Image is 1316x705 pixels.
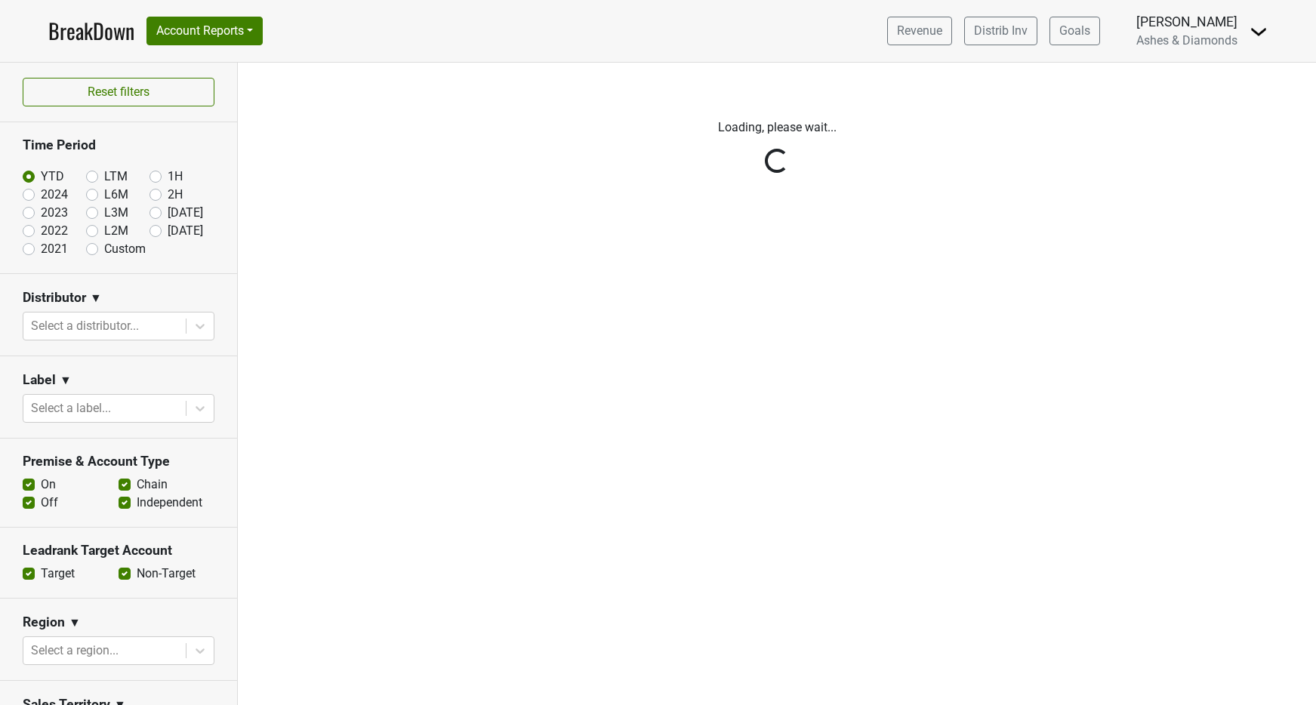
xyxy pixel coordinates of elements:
[1049,17,1100,45] a: Goals
[887,17,952,45] a: Revenue
[1250,23,1268,41] img: Dropdown Menu
[146,17,263,45] button: Account Reports
[1136,12,1237,32] div: [PERSON_NAME]
[358,119,1196,137] p: Loading, please wait...
[48,15,134,47] a: BreakDown
[1136,33,1237,48] span: Ashes & Diamonds
[964,17,1037,45] a: Distrib Inv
